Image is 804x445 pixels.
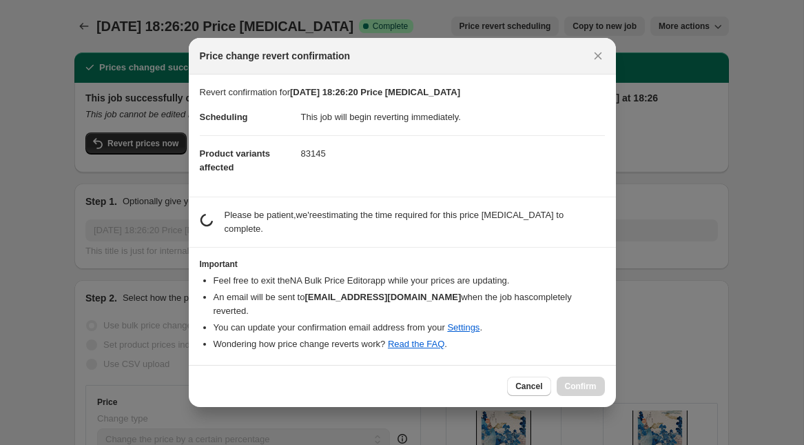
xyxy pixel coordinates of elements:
[214,290,605,318] li: An email will be sent to when the job has completely reverted .
[200,112,248,122] span: Scheduling
[214,274,605,288] li: Feel free to exit the NA Bulk Price Editor app while your prices are updating.
[507,377,550,396] button: Cancel
[388,339,444,349] a: Read the FAQ
[515,381,542,392] span: Cancel
[301,99,605,135] dd: This job will begin reverting immediately.
[447,322,480,333] a: Settings
[588,46,608,66] button: Close
[200,148,271,172] span: Product variants affected
[301,135,605,172] dd: 83145
[225,208,605,236] p: Please be patient, we're estimating the time required for this price [MEDICAL_DATA] to complete.
[200,259,605,270] h3: Important
[214,337,605,351] li: Wondering how price change reverts work? .
[290,87,460,97] b: [DATE] 18:26:20 Price [MEDICAL_DATA]
[305,292,461,302] b: [EMAIL_ADDRESS][DOMAIN_NAME]
[214,321,605,335] li: You can update your confirmation email address from your .
[200,86,605,99] p: Revert confirmation for
[200,49,351,63] span: Price change revert confirmation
